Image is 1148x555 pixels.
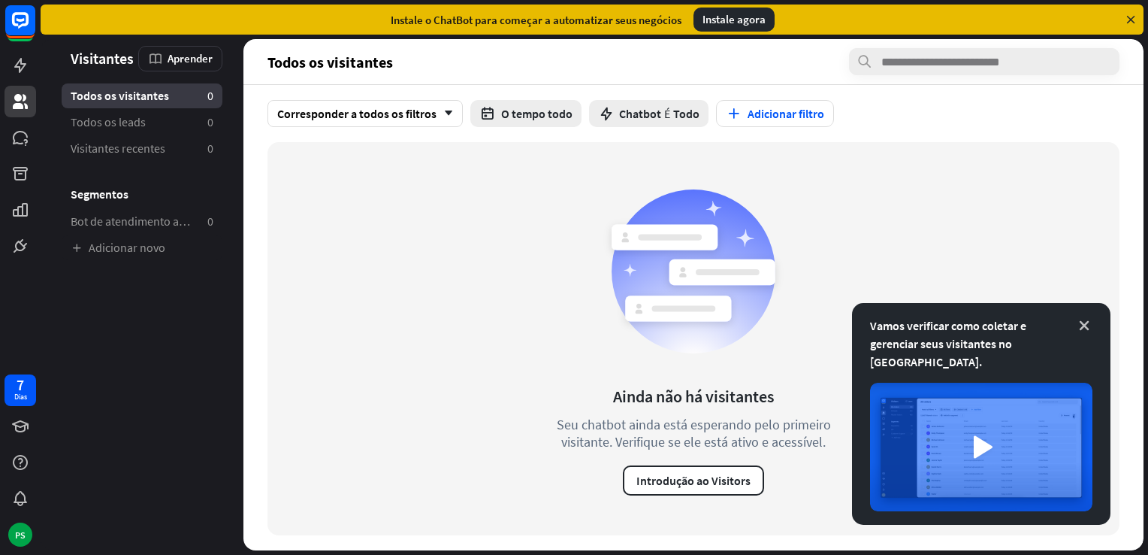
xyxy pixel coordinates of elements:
span: Bot de atendimento ao cliente — Boletim informativo [71,214,195,229]
span: Aprender [168,51,213,65]
font: O tempo todo [501,106,572,121]
a: Todos os leads 0 [62,110,222,135]
aside: 0 [207,88,213,104]
div: Dias [14,392,27,402]
span: Chatbot [619,106,661,121]
div: 7 [17,378,24,392]
font: Corresponder a todos os filtros [277,106,437,121]
button: Introdução ao Visitors [623,466,764,496]
span: É [664,106,670,121]
div: Ainda não há visitantes [613,386,774,407]
div: Instale agora [693,8,775,32]
aside: 0 [207,114,213,130]
span: Todo [673,106,699,121]
font: Adicionar filtro [748,106,824,121]
button: O tempo todo [470,100,582,127]
a: Visitantes recentes 0 [62,136,222,161]
span: Todos os visitantes [71,88,169,104]
button: Abra o widget de bate-papo do LiveChat [12,6,57,51]
span: Todos os leads [71,114,146,130]
aside: 0 [207,141,213,156]
i: arrow_down [437,109,453,118]
h3: Segmentos [62,187,222,202]
div: PS [8,523,32,547]
div: Vamos verificar como coletar e gerenciar seus visitantes no [GEOGRAPHIC_DATA]. [870,317,1092,371]
button: Adicionar filtro [716,100,834,127]
font: Adicionar novo [89,240,165,256]
span: Visitantes recentes [71,141,165,156]
img: imagem [870,383,1092,511]
aside: 0 [207,214,213,229]
div: Seu chatbot ainda está esperando pelo primeiro visitante. Verifique se ele está ativo e acessível. [539,416,847,450]
a: 7 Dias [5,375,36,406]
a: Bot de atendimento ao cliente — Boletim informativo 0 [62,209,222,234]
span: Todos os visitantes [267,53,393,71]
font: Introdução ao Visitors [636,473,751,488]
div: Instale o ChatBot para começar a automatizar seus negócios [391,13,681,27]
span: Visitantes [71,50,134,67]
